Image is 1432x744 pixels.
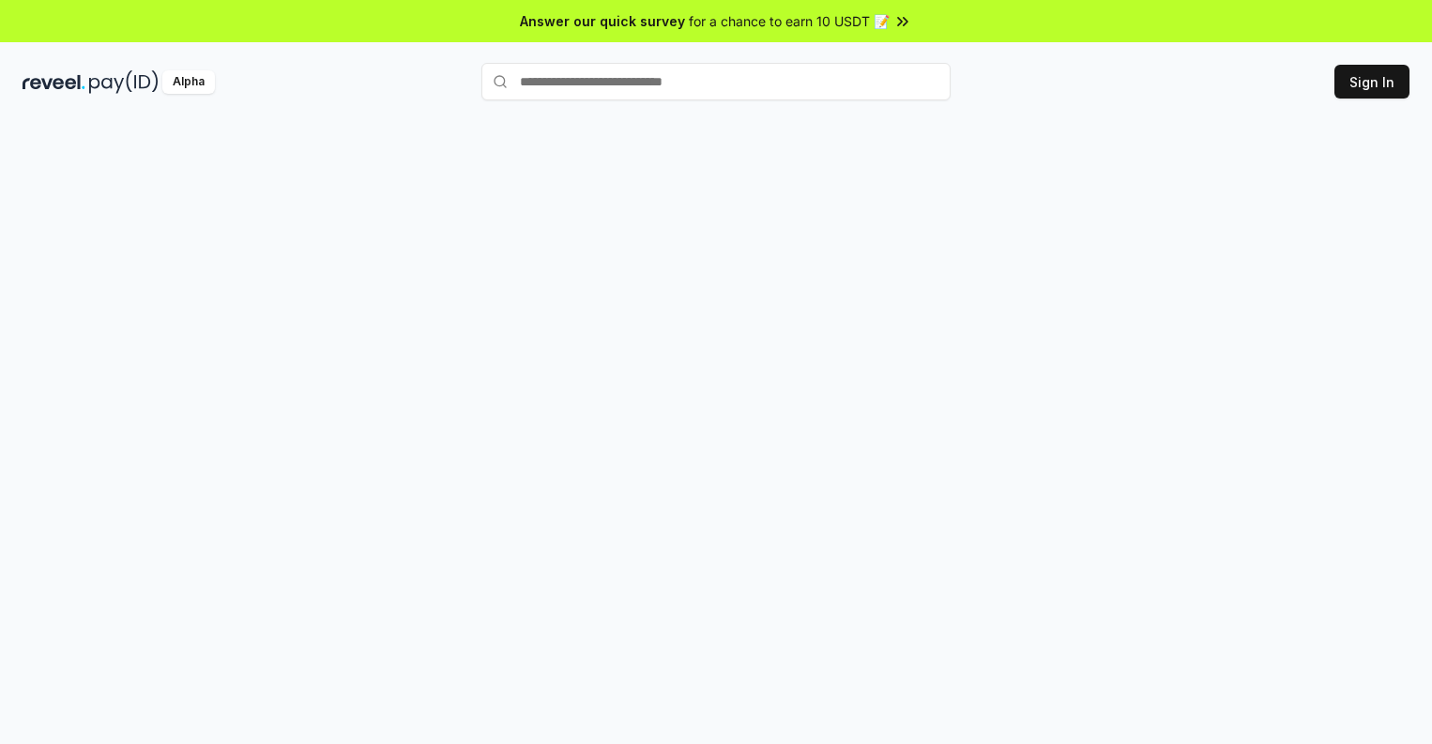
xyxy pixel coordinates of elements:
[689,11,890,31] span: for a chance to earn 10 USDT 📝
[1334,65,1409,99] button: Sign In
[520,11,685,31] span: Answer our quick survey
[89,70,159,94] img: pay_id
[23,70,85,94] img: reveel_dark
[162,70,215,94] div: Alpha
